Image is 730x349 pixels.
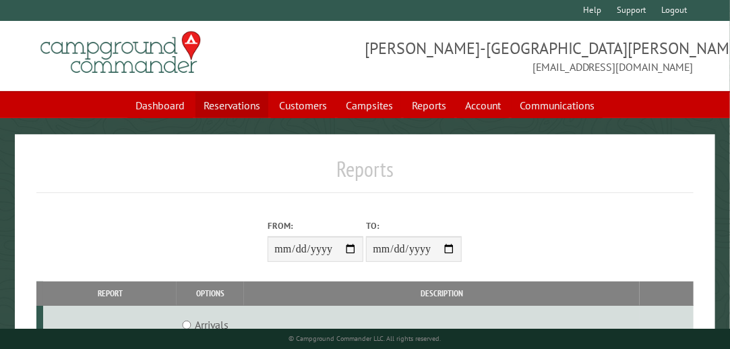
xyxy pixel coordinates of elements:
th: Description [244,281,639,305]
a: Reservations [195,92,268,118]
a: Dashboard [127,92,193,118]
label: To: [366,219,462,232]
label: Arrivals [195,317,229,333]
img: Campground Commander [36,26,205,79]
span: [PERSON_NAME]-[GEOGRAPHIC_DATA][PERSON_NAME] [EMAIL_ADDRESS][DOMAIN_NAME] [365,37,694,75]
h1: Reports [36,156,694,193]
a: Customers [271,92,335,118]
a: Account [457,92,509,118]
label: From: [268,219,363,232]
a: Campsites [338,92,401,118]
a: Reports [404,92,454,118]
th: Options [177,281,244,305]
th: Report [43,281,177,305]
small: © Campground Commander LLC. All rights reserved. [288,334,441,343]
a: Communications [512,92,603,118]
